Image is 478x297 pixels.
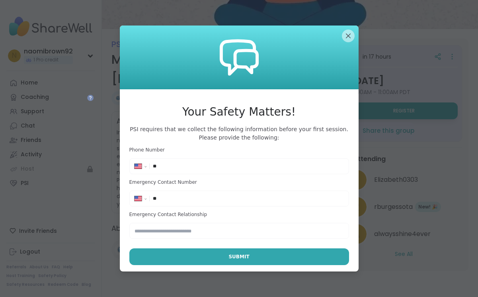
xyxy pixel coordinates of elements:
[87,94,94,101] iframe: Spotlight
[135,164,142,169] img: United States
[129,248,349,265] button: Submit
[129,211,349,218] h3: Emergency Contact Relationship
[228,253,249,260] span: Submit
[135,196,142,201] img: United States
[129,125,349,142] span: PSI requires that we collect the following information before your first session. Please provide ...
[129,179,349,186] h3: Emergency Contact Number
[129,147,349,153] h3: Phone Number
[129,104,349,120] h3: Your Safety Matters!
